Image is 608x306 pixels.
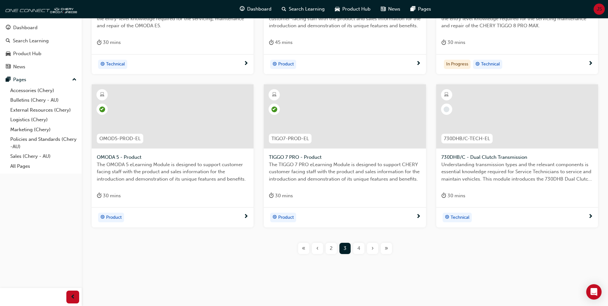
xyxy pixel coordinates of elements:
a: Search Learning [3,35,79,47]
span: TIGO7-PROD-EL [271,135,309,142]
span: News [388,5,400,13]
button: Last page [379,243,393,254]
span: » [385,245,388,252]
div: Dashboard [13,24,37,31]
button: Page 2 [324,243,338,254]
div: News [13,63,25,71]
span: Dashboard [247,5,271,13]
div: Product Hub [13,50,41,57]
span: TIGGO 7 PRO - Product [269,154,421,161]
span: next-icon [244,61,248,67]
span: 730DHB/C-TECH-EL [444,135,490,142]
span: target-icon [100,60,105,69]
span: next-icon [588,214,593,220]
a: Bulletins (Chery - AU) [8,95,79,105]
span: duration-icon [97,38,102,47]
span: › [371,245,374,252]
span: learningRecordVerb_PASS-icon [99,106,105,112]
a: Logistics (Chery) [8,115,79,125]
span: learningResourceType_ELEARNING-icon [272,91,277,99]
span: car-icon [6,51,11,57]
div: 30 mins [97,192,121,200]
span: prev-icon [71,293,75,301]
span: Product Hub [342,5,371,13]
div: Pages [13,76,26,83]
img: oneconnect [3,3,77,15]
span: duration-icon [97,192,102,200]
span: This eLearning module introduces technical information to support the entry-level knowledge requi... [97,8,248,30]
a: TIGO7-PROD-ELTIGGO 7 PRO - ProductThe TIGGO 7 PRO eLearning Module is designed to support CHERY c... [264,84,426,227]
span: target-icon [100,213,105,222]
div: Open Intercom Messenger [586,284,602,300]
span: target-icon [445,213,449,222]
a: Marketing (Chery) [8,125,79,135]
a: Dashboard [3,22,79,34]
span: Product [278,214,294,221]
span: « [302,245,305,252]
button: First page [297,243,311,254]
span: car-icon [335,5,340,13]
span: Search Learning [289,5,325,13]
button: Pages [3,74,79,86]
span: 4 [357,245,360,252]
span: learningRecordVerb_PASS-icon [271,106,277,112]
span: ‹ [316,245,319,252]
a: OMOD5-PROD-ELOMODA 5 - ProductThe OMODA 5 eLearning Module is designed to support customer facing... [92,84,254,227]
span: Understanding transmission types and the relevant components is essential knowledge required for ... [441,161,593,183]
button: DashboardSearch LearningProduct HubNews [3,21,79,74]
span: guage-icon [240,5,245,13]
a: guage-iconDashboard [235,3,277,16]
span: news-icon [381,5,386,13]
span: learningResourceType_ELEARNING-icon [444,91,449,99]
span: This eLearning module introduces technical information to support the entry level knowledge requi... [441,8,593,30]
span: duration-icon [441,192,446,200]
div: Search Learning [13,37,49,45]
span: duration-icon [441,38,446,47]
span: pages-icon [6,77,11,83]
a: search-iconSearch Learning [277,3,330,16]
span: Product [106,214,122,221]
div: 30 mins [441,38,465,47]
div: 30 mins [97,38,121,47]
span: guage-icon [6,25,11,31]
span: news-icon [6,64,11,70]
div: 30 mins [269,192,293,200]
a: pages-iconPages [405,3,436,16]
button: Page 4 [352,243,366,254]
span: next-icon [416,214,421,220]
div: 45 mins [269,38,293,47]
a: news-iconNews [376,3,405,16]
a: External Resources (Chery) [8,105,79,115]
span: 3 [344,245,346,252]
a: News [3,61,79,73]
span: up-icon [72,76,77,84]
span: learningRecordVerb_NONE-icon [444,106,449,112]
span: duration-icon [269,38,274,47]
span: The TIGGO 8 CSH eLearning Module is designed to support CHERY customer-facing staff with the prod... [269,8,421,30]
button: Previous page [311,243,324,254]
span: OMOD5-PROD-EL [99,135,141,142]
span: target-icon [475,60,480,69]
span: JS [597,5,602,13]
button: JS [594,4,605,15]
span: target-icon [272,213,277,222]
span: Technical [106,61,125,68]
span: next-icon [244,214,248,220]
a: car-iconProduct Hub [330,3,376,16]
div: In Progress [444,60,471,69]
span: duration-icon [269,192,274,200]
span: OMODA 5 - Product [97,154,248,161]
a: Product Hub [3,48,79,60]
a: 730DHB/C-TECH-EL730DHB/C - Dual Clutch TransmissionUnderstanding transmission types and the relev... [436,84,598,227]
span: search-icon [282,5,286,13]
span: Product [278,61,294,68]
span: Pages [418,5,431,13]
button: Next page [366,243,379,254]
span: Technical [481,61,500,68]
span: The TIGGO 7 PRO eLearning Module is designed to support CHERY customer facing staff with the prod... [269,161,421,183]
a: Sales (Chery - AU) [8,151,79,161]
span: next-icon [416,61,421,67]
a: Policies and Standards (Chery -AU) [8,134,79,151]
